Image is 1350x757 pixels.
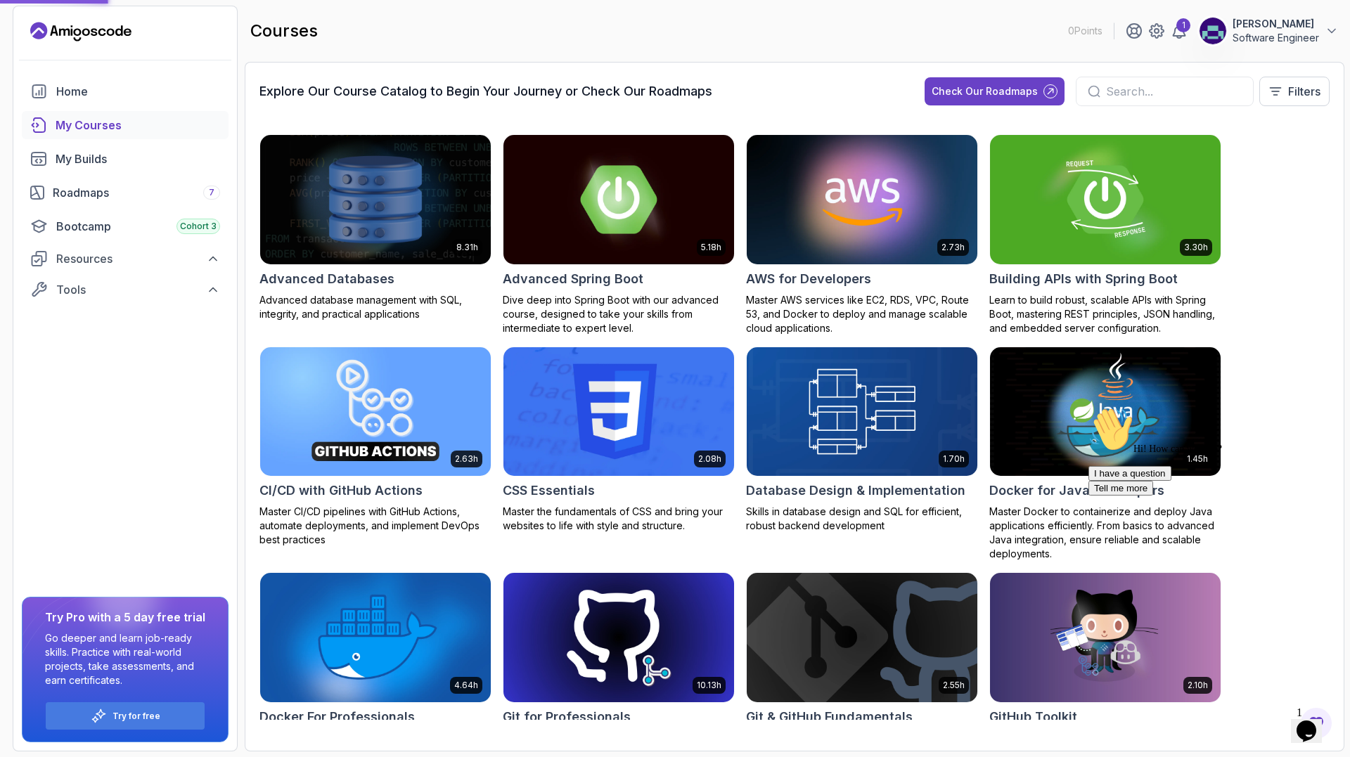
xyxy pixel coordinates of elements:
img: CSS Essentials card [503,347,734,477]
h2: GitHub Toolkit [989,707,1077,727]
img: Advanced Spring Boot card [503,135,734,264]
h2: Docker For Professionals [259,707,415,727]
div: Home [56,83,220,100]
h3: Explore Our Course Catalog to Begin Your Journey or Check Our Roadmaps [259,82,712,101]
div: Check Our Roadmaps [932,84,1038,98]
img: GitHub Toolkit card [990,573,1221,702]
a: Advanced Spring Boot card5.18hAdvanced Spring BootDive deep into Spring Boot with our advanced co... [503,134,735,335]
p: 3.30h [1184,242,1208,253]
h2: Database Design & Implementation [746,481,965,500]
button: Try for free [45,701,205,730]
span: Cohort 3 [180,221,217,232]
p: [PERSON_NAME] [1233,17,1319,31]
button: Tools [22,277,229,302]
p: Dive deep into Spring Boot with our advanced course, designed to take your skills from intermedia... [503,293,735,335]
a: Git & GitHub Fundamentals card2.55hGit & GitHub FundamentalsLearn the fundamentals of Git and Git... [746,572,978,745]
iframe: chat widget [1083,401,1336,694]
button: Check Our Roadmaps [925,77,1065,105]
a: bootcamp [22,212,229,240]
input: Search... [1106,83,1242,100]
a: courses [22,111,229,139]
a: Building APIs with Spring Boot card3.30hBuilding APIs with Spring BootLearn to build robust, scal... [989,134,1221,335]
p: Advanced database management with SQL, integrity, and practical applications [259,293,491,321]
p: 10.13h [697,680,721,691]
a: Docker for Java Developers card1.45hDocker for Java DevelopersMaster Docker to containerize and d... [989,347,1221,562]
div: Bootcamp [56,218,220,235]
h2: Advanced Spring Boot [503,269,643,289]
a: Advanced Databases card8.31hAdvanced DatabasesAdvanced database management with SQL, integrity, a... [259,134,491,321]
p: 2.55h [943,680,965,691]
img: AWS for Developers card [747,135,977,264]
p: Software Engineer [1233,31,1319,45]
img: Git for Professionals card [503,573,734,702]
img: user profile image [1200,18,1226,44]
button: user profile image[PERSON_NAME]Software Engineer [1199,17,1339,45]
p: Master AWS services like EC2, RDS, VPC, Route 53, and Docker to deploy and manage scalable cloud ... [746,293,978,335]
p: Learn to build robust, scalable APIs with Spring Boot, mastering REST principles, JSON handling, ... [989,293,1221,335]
h2: CSS Essentials [503,481,595,500]
p: Filters [1288,83,1320,100]
button: Filters [1259,77,1330,106]
a: home [22,77,229,105]
a: CSS Essentials card2.08hCSS EssentialsMaster the fundamentals of CSS and bring your websites to l... [503,347,735,533]
h2: Git & GitHub Fundamentals [746,707,913,727]
p: 2.08h [698,453,721,465]
a: Database Design & Implementation card1.70hDatabase Design & ImplementationSkills in database desi... [746,347,978,533]
p: 1.70h [943,453,965,465]
h2: Building APIs with Spring Boot [989,269,1178,289]
button: Tell me more [6,79,70,94]
a: Try for free [112,711,160,722]
p: 4.64h [454,680,478,691]
p: Skills in database design and SQL for efficient, robust backend development [746,505,978,533]
a: 1 [1171,22,1188,39]
p: Master CI/CD pipelines with GitHub Actions, automate deployments, and implement DevOps best pract... [259,505,491,547]
img: Docker For Professionals card [260,573,491,702]
p: 0 Points [1068,24,1102,38]
h2: AWS for Developers [746,269,871,289]
img: Building APIs with Spring Boot card [990,135,1221,264]
h2: Git for Professionals [503,707,631,727]
h2: courses [250,20,318,42]
p: 8.31h [456,242,478,253]
img: Docker for Java Developers card [990,347,1221,477]
img: Database Design & Implementation card [747,347,977,477]
div: My Courses [56,117,220,134]
p: Master Docker to containerize and deploy Java applications efficiently. From basics to advanced J... [989,505,1221,561]
span: 7 [209,187,214,198]
div: Resources [56,250,220,267]
p: Go deeper and learn job-ready skills. Practice with real-world projects, take assessments, and ea... [45,631,205,687]
span: Hi! How can we help? [6,42,139,53]
a: Landing page [30,20,131,43]
p: 2.63h [455,453,478,465]
a: CI/CD with GitHub Actions card2.63hCI/CD with GitHub ActionsMaster CI/CD pipelines with GitHub Ac... [259,347,491,548]
a: roadmaps [22,179,229,207]
div: 👋Hi! How can we help?I have a questionTell me more [6,6,259,94]
p: Master the fundamentals of CSS and bring your websites to life with style and structure. [503,505,735,533]
h2: Advanced Databases [259,269,394,289]
p: 2.73h [941,242,965,253]
img: Git & GitHub Fundamentals card [747,573,977,702]
img: :wave: [6,6,51,51]
button: Resources [22,246,229,271]
button: I have a question [6,65,89,79]
img: Advanced Databases card [260,135,491,264]
a: AWS for Developers card2.73hAWS for DevelopersMaster AWS services like EC2, RDS, VPC, Route 53, a... [746,134,978,335]
a: builds [22,145,229,173]
img: CI/CD with GitHub Actions card [260,347,491,477]
h2: Docker for Java Developers [989,481,1164,500]
h2: CI/CD with GitHub Actions [259,481,423,500]
div: My Builds [56,150,220,167]
iframe: chat widget [1291,701,1336,743]
div: 1 [1176,18,1190,32]
div: Roadmaps [53,184,220,201]
div: Tools [56,281,220,298]
p: 5.18h [701,242,721,253]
